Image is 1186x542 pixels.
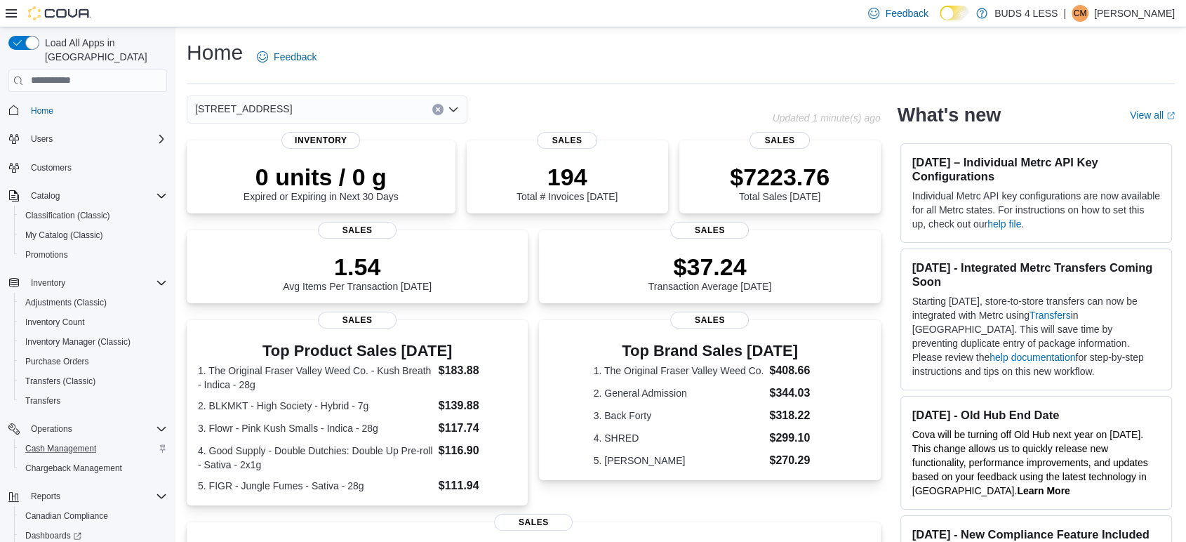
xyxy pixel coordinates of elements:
[772,112,880,124] p: Updated 1 minute(s) ago
[14,458,173,478] button: Chargeback Management
[20,314,167,331] span: Inventory Count
[749,132,810,149] span: Sales
[39,36,167,64] span: Load All Apps in [GEOGRAPHIC_DATA]
[912,260,1160,289] h3: [DATE] - Integrated Metrc Transfers Coming Soon
[987,218,1021,230] a: help file
[769,430,826,447] dd: $299.10
[20,508,114,524] a: Canadian Compliance
[494,514,573,531] span: Sales
[648,253,772,281] p: $37.24
[25,275,71,291] button: Inventory
[20,207,116,224] a: Classification (Classic)
[14,293,173,312] button: Adjustments (Classic)
[187,39,243,67] h1: Home
[1094,5,1175,22] p: [PERSON_NAME]
[594,454,764,468] dt: 5. [PERSON_NAME]
[769,407,826,424] dd: $318.22
[14,439,173,458] button: Cash Management
[1017,485,1070,496] a: Learn More
[25,317,85,328] span: Inventory Count
[198,364,433,392] dt: 1. The Original Fraser Valley Weed Co. - Kush Breath - Indica - 28g
[20,353,95,370] a: Purchase Orders
[912,189,1160,231] p: Individual Metrc API key configurations are now available for all Metrc states. For instructions ...
[769,452,826,469] dd: $270.29
[20,227,167,244] span: My Catalog (Classic)
[274,50,317,64] span: Feedback
[912,294,1160,378] p: Starting [DATE], store-to-store transfers can now be integrated with Metrc using in [GEOGRAPHIC_D...
[251,43,322,71] a: Feedback
[25,443,96,454] span: Cash Management
[20,227,109,244] a: My Catalog (Classic)
[20,373,167,390] span: Transfers (Classic)
[198,444,433,472] dt: 4. Good Supply - Double Dutchies: Double Up Pre-roll - Sativa - 2x1g
[25,297,107,308] span: Adjustments (Classic)
[283,253,432,292] div: Avg Items Per Transaction [DATE]
[318,222,397,239] span: Sales
[244,163,399,202] div: Expired or Expiring in Next 30 Days
[25,187,167,204] span: Catalog
[20,440,102,457] a: Cash Management
[198,343,517,359] h3: Top Product Sales [DATE]
[990,352,1075,363] a: help documentation
[1130,110,1175,121] a: View allExternal link
[31,190,60,201] span: Catalog
[318,312,397,329] span: Sales
[31,162,72,173] span: Customers
[1072,5,1088,22] div: Catherine McArton
[25,249,68,260] span: Promotions
[25,131,167,147] span: Users
[25,356,89,367] span: Purchase Orders
[1063,5,1066,22] p: |
[517,163,618,191] p: 194
[20,392,167,409] span: Transfers
[670,222,749,239] span: Sales
[14,245,173,265] button: Promotions
[31,277,65,289] span: Inventory
[432,104,444,115] button: Clear input
[20,246,74,263] a: Promotions
[885,6,928,20] span: Feedback
[940,6,969,20] input: Dark Mode
[730,163,829,202] div: Total Sales [DATE]
[25,159,167,176] span: Customers
[769,385,826,402] dd: $344.03
[439,397,517,414] dd: $139.88
[20,294,167,311] span: Adjustments (Classic)
[594,431,764,445] dt: 4. SHRED
[198,399,433,413] dt: 2. BLKMKT - High Society - Hybrid - 7g
[3,273,173,293] button: Inventory
[439,420,517,437] dd: $117.74
[20,373,101,390] a: Transfers (Classic)
[198,479,433,493] dt: 5. FIGR - Jungle Fumes - Sativa - 28g
[25,210,110,221] span: Classification (Classic)
[648,253,772,292] div: Transaction Average [DATE]
[25,488,66,505] button: Reports
[517,163,618,202] div: Total # Invoices [DATE]
[20,333,136,350] a: Inventory Manager (Classic)
[20,314,91,331] a: Inventory Count
[3,186,173,206] button: Catalog
[20,294,112,311] a: Adjustments (Classic)
[14,506,173,526] button: Canadian Compliance
[20,246,167,263] span: Promotions
[281,132,360,149] span: Inventory
[25,159,77,176] a: Customers
[31,423,72,435] span: Operations
[594,409,764,423] dt: 3. Back Forty
[14,352,173,371] button: Purchase Orders
[594,343,827,359] h3: Top Brand Sales [DATE]
[25,275,167,291] span: Inventory
[670,312,749,329] span: Sales
[25,530,81,541] span: Dashboards
[439,362,517,379] dd: $183.88
[25,421,78,437] button: Operations
[25,421,167,437] span: Operations
[28,6,91,20] img: Cova
[769,362,826,379] dd: $408.66
[25,395,60,407] span: Transfers
[14,391,173,411] button: Transfers
[912,155,1160,183] h3: [DATE] – Individual Metrc API Key Configurations
[3,100,173,121] button: Home
[31,491,60,502] span: Reports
